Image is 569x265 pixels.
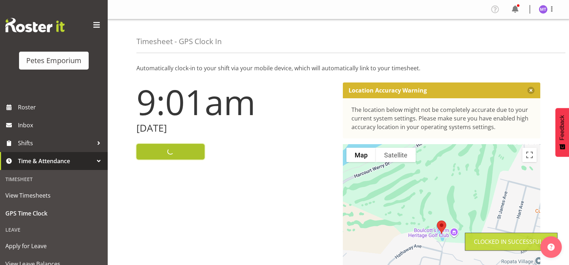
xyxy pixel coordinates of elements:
[5,18,65,32] img: Rosterit website logo
[136,64,540,72] p: Automatically clock-in to your shift via your mobile device, which will automatically link to you...
[136,123,334,134] h2: [DATE]
[26,55,81,66] div: Petes Emporium
[136,37,222,46] h4: Timesheet - GPS Clock In
[2,186,106,204] a: View Timesheets
[2,222,106,237] div: Leave
[555,108,569,157] button: Feedback - Show survey
[351,105,532,131] div: The location below might not be completely accurate due to your current system settings. Please m...
[376,148,416,162] button: Show satellite imagery
[474,237,549,246] div: Clocked in Successfully
[547,243,555,251] img: help-xxl-2.png
[522,148,537,162] button: Toggle fullscreen view
[2,237,106,255] a: Apply for Leave
[2,204,106,222] a: GPS Time Clock
[5,190,102,201] span: View Timesheets
[559,115,565,140] span: Feedback
[539,5,547,14] img: mya-taupawa-birkhead5814.jpg
[2,172,106,186] div: Timesheet
[18,156,93,166] span: Time & Attendance
[349,87,427,94] p: Location Accuracy Warning
[5,241,102,251] span: Apply for Leave
[18,102,104,113] span: Roster
[5,208,102,219] span: GPS Time Clock
[346,148,376,162] button: Show street map
[136,82,334,121] h1: 9:01am
[18,120,104,131] span: Inbox
[18,138,93,148] span: Shifts
[527,87,535,94] button: Close message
